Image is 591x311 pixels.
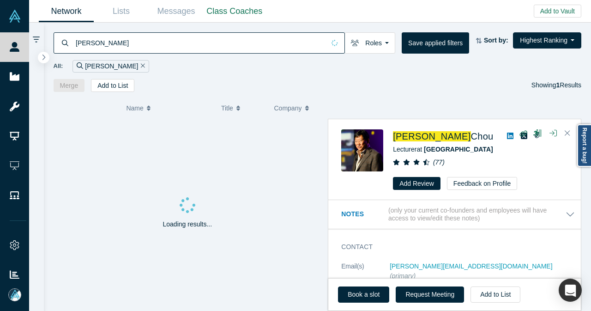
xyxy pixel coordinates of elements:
[204,0,265,22] a: Class Coaches
[447,177,518,190] button: Feedback on Profile
[556,81,581,89] span: Results
[163,220,212,229] p: Loading results...
[54,61,63,71] span: All:
[470,287,520,303] button: Add to List
[126,98,143,118] span: Name
[91,79,134,92] button: Add to List
[341,242,562,252] h3: Contact
[341,207,575,222] button: Notes (only your current co-founders and employees will have access to view/edit these notes)
[221,98,265,118] button: Title
[338,287,389,303] a: Book a slot
[396,287,464,303] button: Request Meeting
[531,79,581,92] div: Showing
[221,98,233,118] span: Title
[534,5,581,18] button: Add to Vault
[393,131,470,141] span: [PERSON_NAME]
[561,126,574,141] button: Close
[341,262,390,291] dt: Email(s)
[8,10,21,23] img: Alchemist Vault Logo
[72,60,149,73] div: [PERSON_NAME]
[388,207,566,222] p: (only your current co-founders and employees will have access to view/edit these notes)
[393,131,493,141] a: [PERSON_NAME]Chou
[471,131,494,141] span: Chou
[393,146,493,153] span: Lecturer at
[274,98,318,118] button: Company
[344,32,395,54] button: Roles
[149,0,204,22] a: Messages
[39,0,94,22] a: Network
[138,61,145,72] button: Remove Filter
[390,272,416,280] span: (primary)
[402,32,469,54] button: Save applied filters
[126,98,211,118] button: Name
[8,288,21,301] img: Mia Scott's Account
[390,262,552,270] a: [PERSON_NAME][EMAIL_ADDRESS][DOMAIN_NAME]
[556,81,560,89] strong: 1
[433,159,445,166] i: ( 77 )
[393,177,440,190] button: Add Review
[274,98,302,118] span: Company
[94,0,149,22] a: Lists
[424,146,493,153] a: [GEOGRAPHIC_DATA]
[341,129,383,171] img: Timothy Chou's Profile Image
[75,32,325,54] input: Search by name, title, company, summary, expertise, investment criteria or topics of focus
[341,209,386,219] h3: Notes
[513,32,581,49] button: Highest Ranking
[484,37,508,44] strong: Sort by:
[54,79,85,92] button: Merge
[577,124,591,167] a: Report a bug!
